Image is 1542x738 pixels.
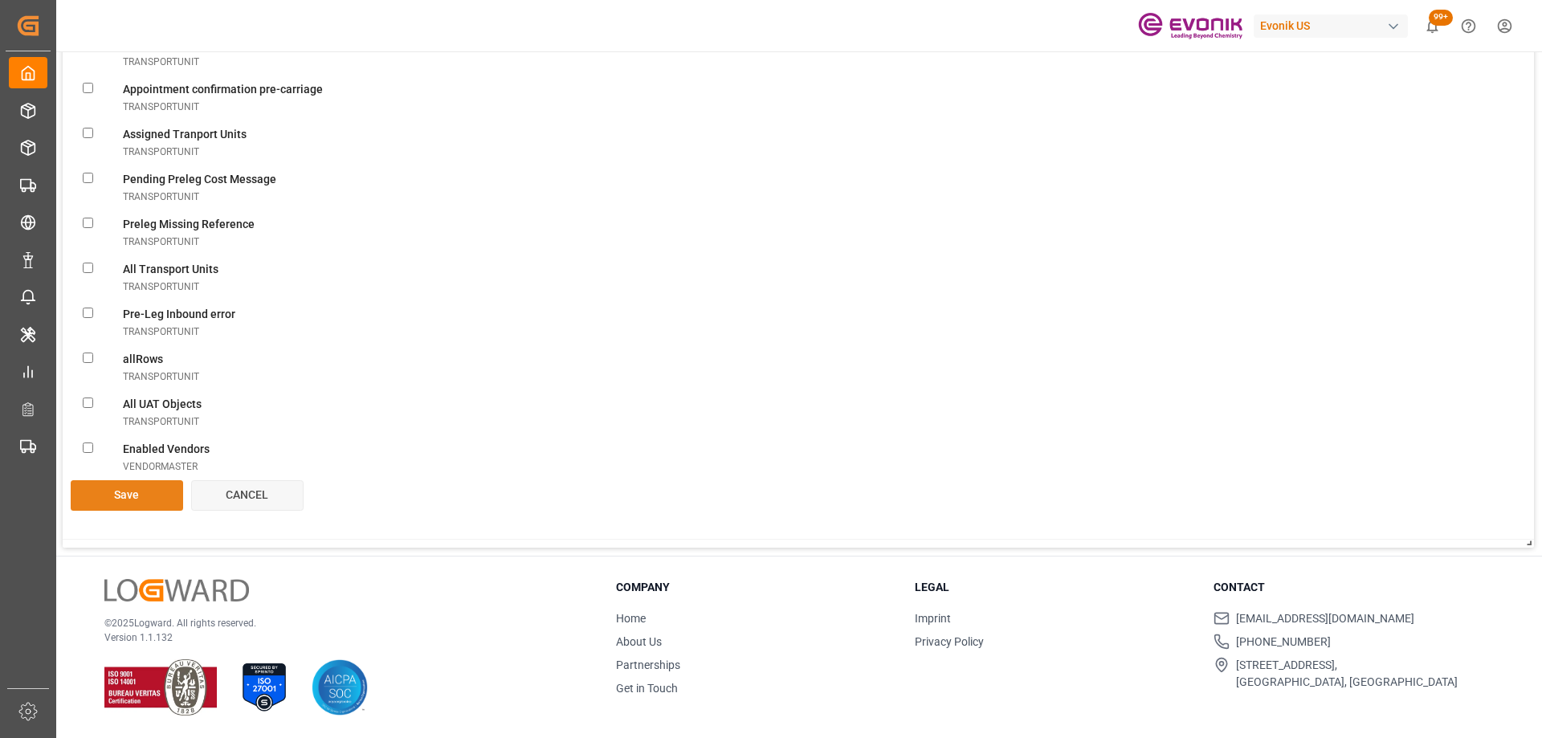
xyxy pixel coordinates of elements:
[123,128,247,141] span: Assigned Tranport Units
[123,83,323,96] span: Appointment confirmation pre-carriage
[915,635,984,648] a: Privacy Policy
[191,480,304,511] button: Cancel
[1414,8,1450,44] button: show 100 new notifications
[123,326,199,337] span: TRANSPORTUNIT
[1138,12,1242,40] img: Evonik-brand-mark-Deep-Purple-RGB.jpeg_1700498283.jpeg
[616,579,895,596] h3: Company
[1236,634,1331,650] span: [PHONE_NUMBER]
[1254,10,1414,41] button: Evonik US
[123,236,199,247] span: TRANSPORTUNIT
[1429,10,1453,26] span: 99+
[71,480,183,511] button: Save
[123,146,199,157] span: TRANSPORTUNIT
[123,442,210,455] span: Enabled Vendors
[123,353,163,365] span: allRows
[616,612,646,625] a: Home
[616,658,680,671] a: Partnerships
[616,682,678,695] a: Get in Touch
[1214,579,1492,596] h3: Contact
[123,56,199,67] span: TRANSPORTUNIT
[123,308,235,320] span: Pre-Leg Inbound error
[123,101,199,112] span: TRANSPORTUNIT
[1236,657,1458,691] span: [STREET_ADDRESS], [GEOGRAPHIC_DATA], [GEOGRAPHIC_DATA]
[915,612,951,625] a: Imprint
[104,659,217,716] img: ISO 9001 & ISO 14001 Certification
[616,635,662,648] a: About Us
[236,659,292,716] img: ISO 27001 Certification
[312,659,368,716] img: AICPA SOC
[915,579,1193,596] h3: Legal
[123,191,199,202] span: TRANSPORTUNIT
[1236,610,1414,627] span: [EMAIL_ADDRESS][DOMAIN_NAME]
[123,416,199,427] span: TRANSPORTUNIT
[123,263,218,275] span: All Transport Units
[123,398,202,410] span: All UAT Objects
[226,488,268,501] span: Cancel
[123,218,255,230] span: Preleg Missing Reference
[1450,8,1487,44] button: Help Center
[123,461,198,472] span: VENDORMASTER
[123,281,199,292] span: TRANSPORTUNIT
[104,579,249,602] img: Logward Logo
[104,630,577,645] p: Version 1.1.132
[1254,14,1408,38] div: Evonik US
[123,173,276,186] span: Pending Preleg Cost Message
[123,371,199,382] span: TRANSPORTUNIT
[104,616,577,630] p: © 2025 Logward. All rights reserved.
